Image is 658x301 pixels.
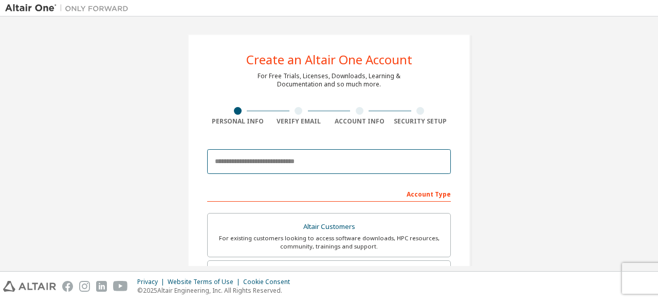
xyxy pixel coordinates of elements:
div: Privacy [137,278,168,286]
div: For existing customers looking to access software downloads, HPC resources, community, trainings ... [214,234,444,251]
div: Create an Altair One Account [246,54,412,66]
div: Personal Info [207,117,268,126]
img: instagram.svg [79,281,90,292]
img: linkedin.svg [96,281,107,292]
p: © 2025 Altair Engineering, Inc. All Rights Reserved. [137,286,296,295]
img: youtube.svg [113,281,128,292]
div: Cookie Consent [243,278,296,286]
div: Verify Email [268,117,330,126]
img: facebook.svg [62,281,73,292]
img: Altair One [5,3,134,13]
div: For Free Trials, Licenses, Downloads, Learning & Documentation and so much more. [258,72,400,88]
img: altair_logo.svg [3,281,56,292]
div: Security Setup [390,117,451,126]
div: Account Info [329,117,390,126]
div: Altair Customers [214,220,444,234]
div: Account Type [207,185,451,202]
div: Website Terms of Use [168,278,243,286]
